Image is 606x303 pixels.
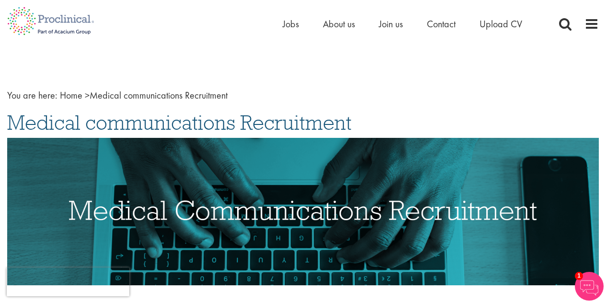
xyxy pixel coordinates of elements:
[379,18,403,30] a: Join us
[60,89,82,101] a: breadcrumb link to Home
[7,268,129,296] iframe: reCAPTCHA
[60,89,228,101] span: Medical communications Recruitment
[575,272,583,280] span: 1
[480,18,522,30] a: Upload CV
[7,89,57,101] span: You are here:
[283,18,299,30] a: Jobs
[85,89,90,101] span: >
[575,272,604,301] img: Chatbot
[427,18,456,30] a: Contact
[7,138,599,286] img: Medical Communication Recruitment
[323,18,355,30] a: About us
[7,110,352,135] span: Medical communications Recruitment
